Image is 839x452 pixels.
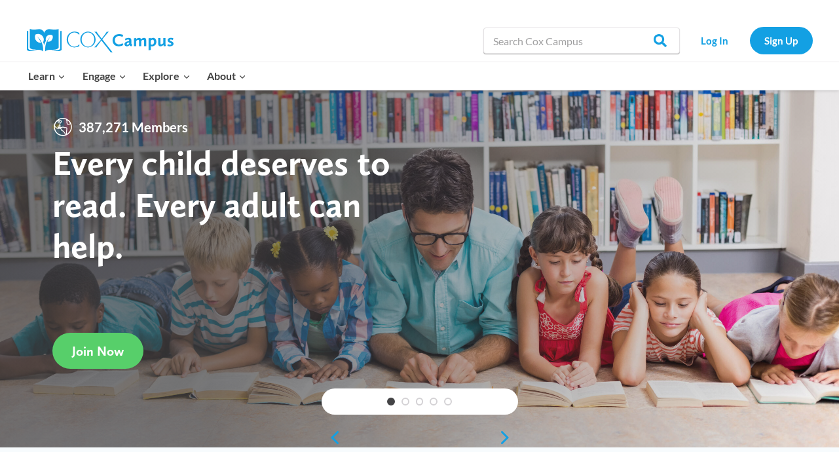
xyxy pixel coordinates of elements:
[444,398,452,405] a: 5
[483,28,680,54] input: Search Cox Campus
[73,117,193,138] span: 387,271 Members
[27,29,174,52] img: Cox Campus
[52,141,390,267] strong: Every child deserves to read. Every adult can help.
[416,398,424,405] a: 3
[207,67,246,85] span: About
[498,430,518,445] a: next
[143,67,190,85] span: Explore
[322,424,518,451] div: content slider buttons
[52,333,143,369] a: Join Now
[322,430,341,445] a: previous
[20,62,255,90] nav: Primary Navigation
[387,398,395,405] a: 1
[72,343,124,359] span: Join Now
[686,27,743,54] a: Log In
[83,67,126,85] span: Engage
[28,67,65,85] span: Learn
[686,27,813,54] nav: Secondary Navigation
[401,398,409,405] a: 2
[430,398,438,405] a: 4
[750,27,813,54] a: Sign Up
